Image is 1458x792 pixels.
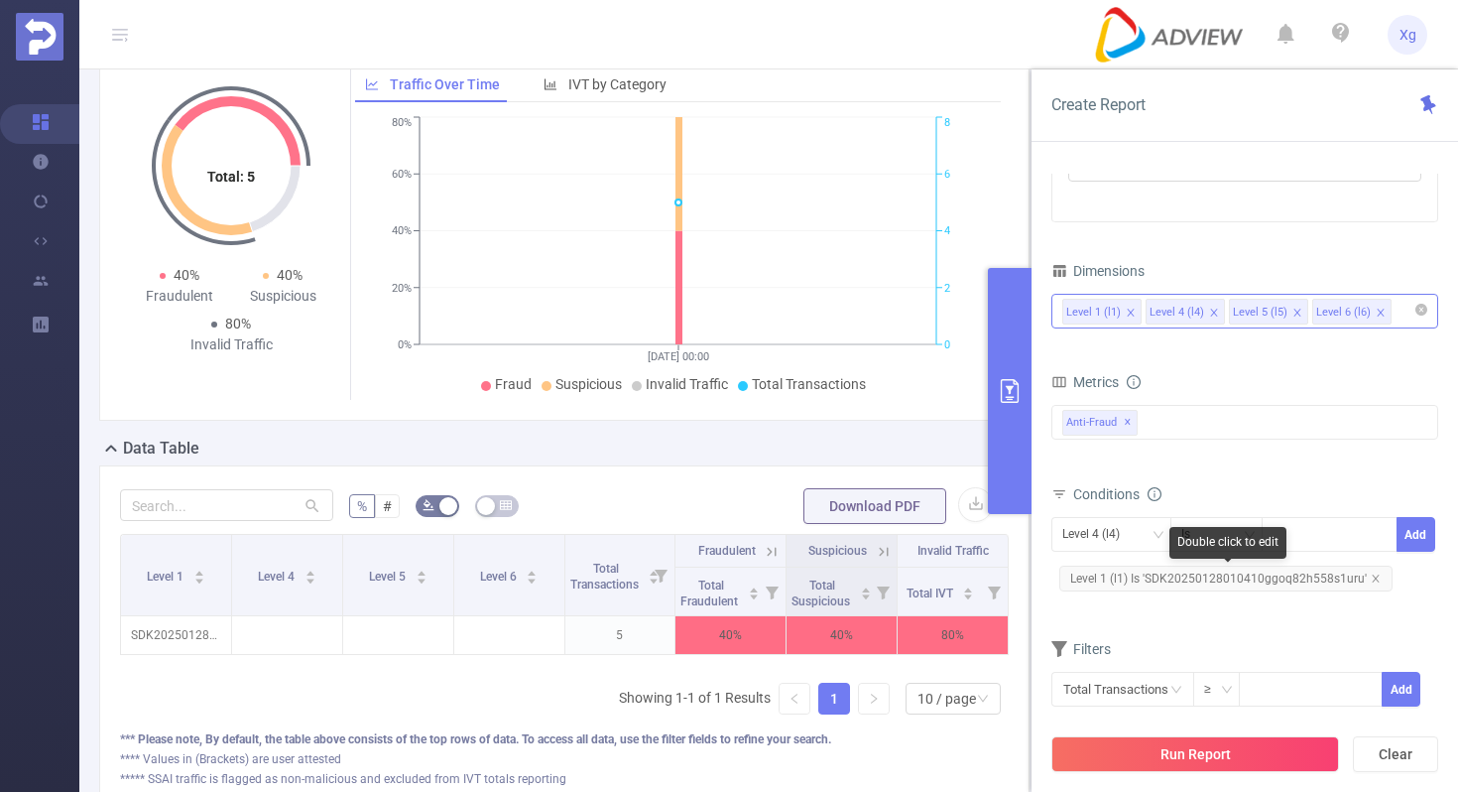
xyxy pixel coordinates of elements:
i: icon: caret-down [304,576,315,582]
span: Suspicious [555,376,622,392]
span: Total IVT [907,587,956,600]
tspan: 60% [392,168,412,181]
i: icon: right [868,693,880,705]
img: Protected Media [16,13,63,61]
button: Add [1382,672,1420,707]
i: icon: down [977,693,989,707]
i: icon: caret-down [749,592,760,597]
span: ✕ [1124,411,1132,435]
div: Invalid Traffic [180,334,283,355]
div: Is [1181,518,1204,551]
i: icon: close [1371,574,1381,584]
span: Dimensions [1051,263,1145,279]
li: 1 [818,683,850,715]
a: 1 [819,684,849,714]
tspan: 40% [392,225,412,238]
tspan: 2 [944,282,950,295]
span: # [383,498,392,514]
span: Traffic Over Time [390,76,500,92]
tspan: 6 [944,168,950,181]
h2: Data Table [123,437,199,461]
button: Clear [1353,736,1438,772]
div: Level 1 (l1) [1066,300,1121,326]
p: 40% [675,616,786,654]
tspan: 0 [944,338,950,351]
i: icon: caret-down [527,576,538,582]
i: icon: bar-chart [544,77,557,91]
p: 5 [565,616,675,654]
span: 40% [174,267,199,283]
p: 40% [787,616,897,654]
span: Metrics [1051,374,1119,390]
i: icon: info-circle [1127,375,1141,389]
i: icon: caret-down [416,576,426,582]
li: Level 5 (l5) [1229,299,1308,325]
span: Filters [1051,641,1111,657]
div: Double click to edit [1169,527,1286,559]
span: Level 6 [480,570,520,584]
i: icon: caret-up [963,585,974,591]
span: Total Transactions [570,562,642,592]
span: Create Report [1051,95,1146,114]
i: icon: caret-down [963,592,974,597]
li: Level 4 (l4) [1146,299,1225,325]
i: icon: caret-up [749,585,760,591]
i: icon: caret-up [527,568,538,574]
i: icon: caret-up [861,585,872,591]
div: Fraudulent [128,286,231,307]
i: Filter menu [980,568,1008,615]
div: 10 / page [917,684,976,714]
p: 80% [898,616,1008,654]
div: Sort [860,585,872,596]
p: SDK20250128010410ggoq82h558s1uru [121,616,231,654]
div: ***** SSAI traffic is flagged as non-malicious and excluded from IVT totals reporting [120,770,1009,788]
div: Level 6 (l6) [1316,300,1371,326]
i: icon: caret-up [416,568,426,574]
i: icon: left [789,693,800,705]
i: icon: caret-down [861,592,872,597]
i: icon: table [500,499,512,511]
span: Total Fraudulent [680,579,741,608]
li: Previous Page [779,683,810,715]
div: *** Please note, By default, the table above consists of the top rows of data. To access all data... [120,730,1009,748]
i: icon: close [1292,308,1302,320]
li: Level 1 (l1) [1062,299,1142,325]
div: Level 4 (l4) [1062,518,1134,551]
i: icon: caret-up [193,568,204,574]
i: Filter menu [647,535,674,615]
span: Level 4 [258,570,298,584]
span: Xg [1399,15,1416,55]
i: Filter menu [869,568,897,615]
i: icon: bg-colors [423,499,434,511]
tspan: 0% [398,338,412,351]
span: Level 1 [147,570,186,584]
i: icon: close [1376,308,1386,320]
tspan: 20% [392,282,412,295]
span: Invalid Traffic [646,376,728,392]
input: Search... [120,489,333,521]
tspan: [DATE] 00:00 [648,350,709,363]
span: IVT by Category [568,76,667,92]
i: icon: info-circle [1148,487,1161,501]
i: icon: close [1209,308,1219,320]
span: Fraud [495,376,532,392]
i: icon: down [1221,684,1233,698]
div: Level 4 (l4) [1150,300,1204,326]
div: Suspicious [231,286,334,307]
i: icon: close [1126,308,1136,320]
span: Level 1 (l1) Is 'SDK20250128010410ggoq82h558s1uru' [1059,566,1393,592]
span: Total Suspicious [791,579,853,608]
span: Fraudulent [698,544,756,558]
tspan: Total: 5 [207,169,255,185]
span: % [357,498,367,514]
span: Suspicious [808,544,867,558]
tspan: 8 [944,117,950,130]
div: **** Values in (Brackets) are user attested [120,750,1009,768]
div: ≥ [1204,673,1225,706]
div: Sort [962,585,974,596]
div: Sort [304,568,316,580]
i: icon: line-chart [365,77,379,91]
span: Invalid Traffic [917,544,989,558]
div: Sort [416,568,427,580]
div: Sort [748,585,760,596]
